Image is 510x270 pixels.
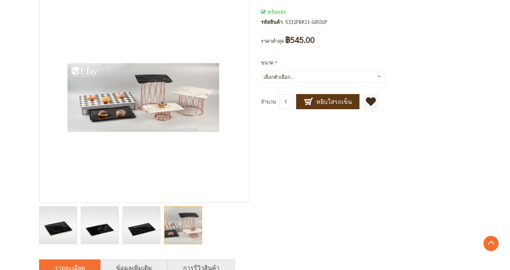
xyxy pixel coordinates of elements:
img: Marble ถาดลายหินอ่อนสีดำ [123,207,160,244]
span: หยิบใส่รถเข็น [304,97,352,106]
div: Marble ถาดลายหินอ่อนสีดำ [164,202,202,248]
strong: รหัสสินค้า [261,18,286,26]
div: สถานะของสินค้า [261,8,471,16]
img: Marble ถาดลายหินอ่อนสีดำ [81,207,118,244]
button: หยิบใส่รถเข็น [296,94,359,109]
div: Marble ถาดลายหินอ่อนสีดำ [122,202,164,248]
img: Marble ถาดลายหินอ่อนสีดำ [39,207,77,244]
span: พร้อมส่ง [261,8,286,15]
div: 5332FBK11-GROUP [286,18,328,26]
span: ขนาด [261,59,273,66]
a: Go to Top [483,236,499,251]
span: ราคาต่ำสุด [261,38,284,44]
div: Marble ถาดลายหินอ่อนสีดำ [81,202,122,248]
span: ฿545.00 [285,36,315,44]
a: เพิ่มไปยังรายการโปรด [363,94,378,109]
div: Marble ถาดลายหินอ่อนสีดำ [39,202,81,248]
img: Marble ถาดลายหินอ่อนสีดำ [67,63,219,132]
span: จำนวน [261,98,276,105]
